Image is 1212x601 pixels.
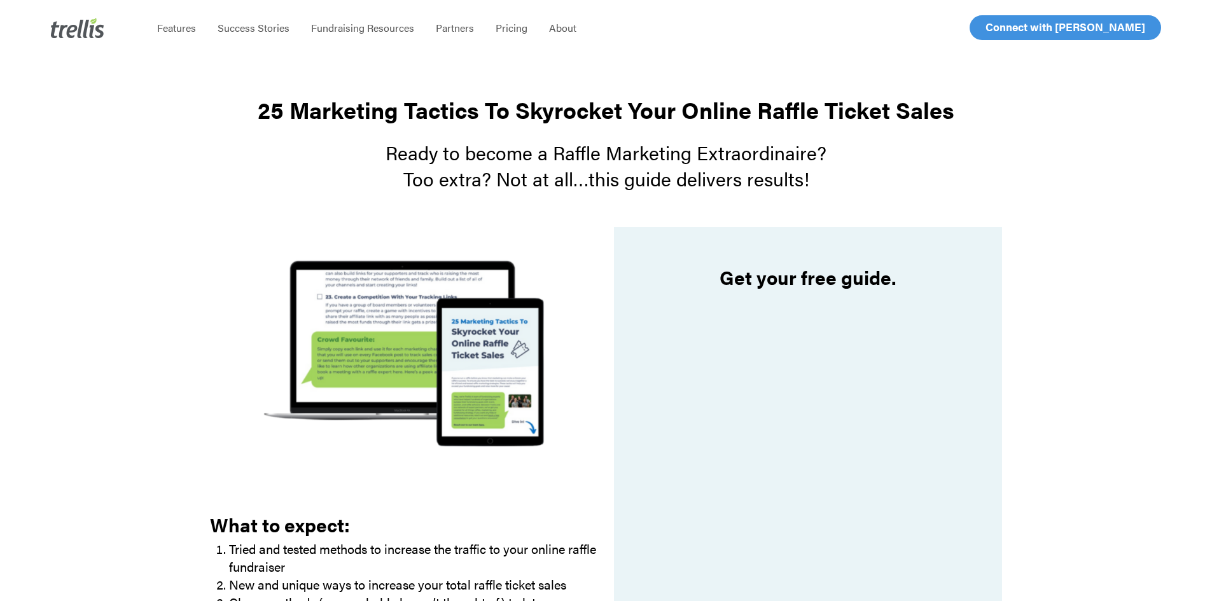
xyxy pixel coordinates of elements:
a: Features [146,22,207,34]
span: Success Stories [218,20,289,35]
span: Pricing [496,20,527,35]
span: Features [157,20,196,35]
a: Fundraising Resources [300,22,425,34]
a: Connect with [PERSON_NAME] [970,15,1161,40]
img: Trellis [51,18,104,38]
span: Fundraising Resources [311,20,414,35]
span: Ready to become a Raffle Marketing Extraordinaire? [386,139,826,166]
span: Partners [436,20,474,35]
span: Tried and tested methods to increase the traffic to your online raffle fundraiser [229,539,596,576]
img: 25 Marketing Tactics To Skyrocket Your Online Raffle Ticket Sales [191,227,618,479]
span: Connect with [PERSON_NAME] [986,19,1145,34]
span: New and unique ways to increase your total raffle ticket sales [229,575,566,593]
a: Success Stories [207,22,300,34]
span: Too extra? Not at all…this guide delivers results! [403,165,809,192]
a: Pricing [485,22,538,34]
strong: 25 Marketing Tactics To Skyrocket Your Online Raffle Ticket Sales [258,93,954,126]
a: Partners [425,22,485,34]
strong: What to expect: [210,511,350,538]
span: About [549,20,576,35]
strong: Get your free guide. [720,263,896,291]
a: About [538,22,587,34]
